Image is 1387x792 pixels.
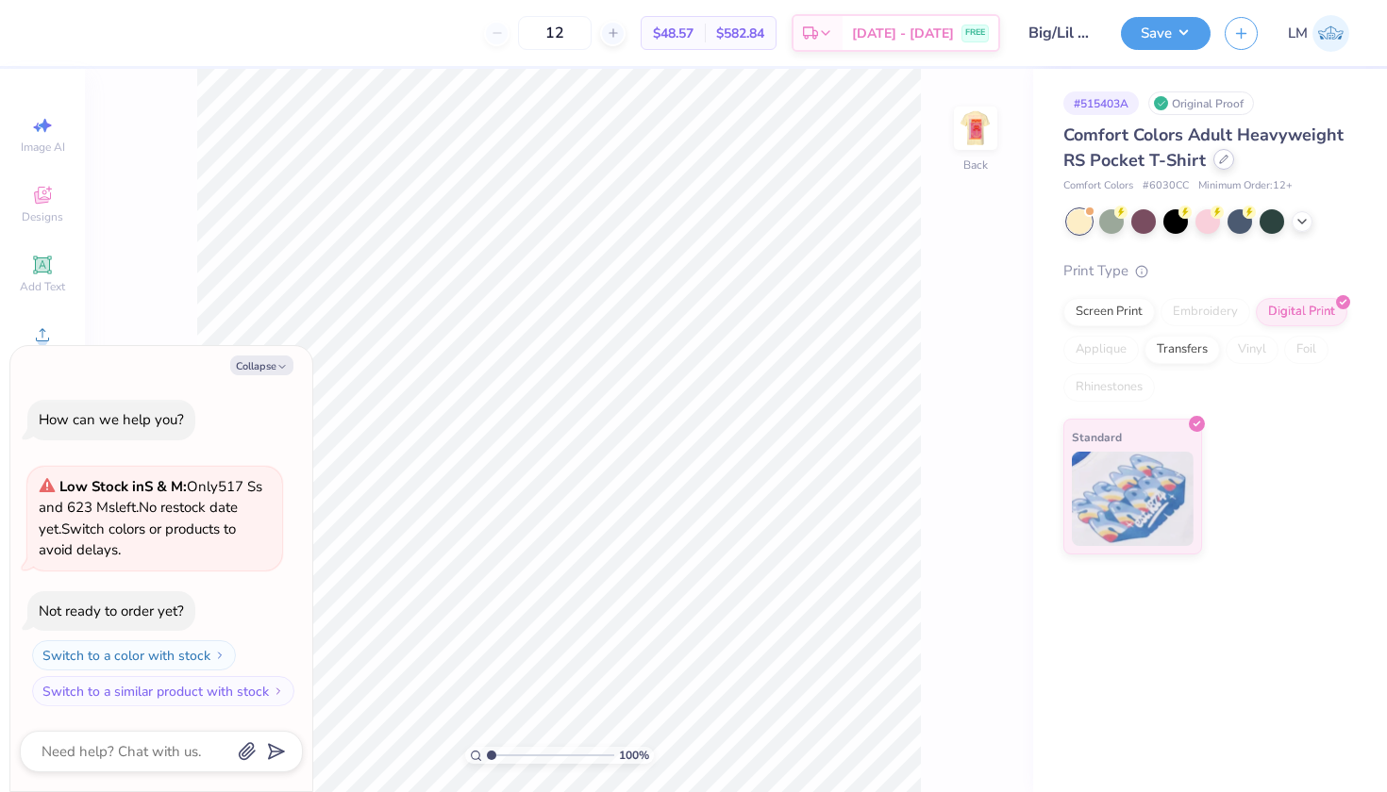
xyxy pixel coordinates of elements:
button: Switch to a similar product with stock [32,676,294,706]
div: Transfers [1145,336,1220,364]
input: Untitled Design [1014,14,1107,52]
div: Back [963,157,988,173]
span: 100 % [619,747,649,764]
div: Foil [1284,336,1329,364]
span: No restock date yet. [39,498,238,538]
div: Print Type [1063,260,1349,282]
div: # 515403A [1063,91,1139,115]
button: Collapse [230,355,293,375]
img: Lauren Mcdougal [1312,15,1349,52]
div: Applique [1063,336,1139,364]
span: $582.84 [716,24,764,43]
span: Comfort Colors [1063,178,1133,194]
span: FREE [965,26,985,40]
span: LM [1288,23,1308,44]
div: Digital Print [1256,298,1347,326]
span: Add Text [20,279,65,294]
div: Not ready to order yet? [39,602,184,620]
input: – – [518,16,592,50]
span: Only 517 Ss and 623 Ms left. Switch colors or products to avoid delays. [39,477,262,560]
img: Switch to a similar product with stock [273,685,284,697]
span: Comfort Colors Adult Heavyweight RS Pocket T-Shirt [1063,124,1344,172]
span: Designs [22,209,63,224]
div: Vinyl [1226,336,1278,364]
div: Original Proof [1148,91,1254,115]
img: Standard [1072,452,1194,546]
strong: Low Stock in S & M : [59,477,187,496]
span: Minimum Order: 12 + [1198,178,1293,194]
img: Back [957,109,994,147]
div: Embroidery [1161,298,1250,326]
span: Image AI [21,140,65,155]
div: How can we help you? [39,410,184,429]
span: $48.57 [653,24,693,43]
span: Standard [1072,427,1122,447]
a: LM [1288,15,1349,52]
span: [DATE] - [DATE] [852,24,954,43]
button: Save [1121,17,1211,50]
div: Rhinestones [1063,373,1155,402]
img: Switch to a color with stock [214,650,226,661]
button: Switch to a color with stock [32,640,236,670]
div: Screen Print [1063,298,1155,326]
span: # 6030CC [1143,178,1189,194]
